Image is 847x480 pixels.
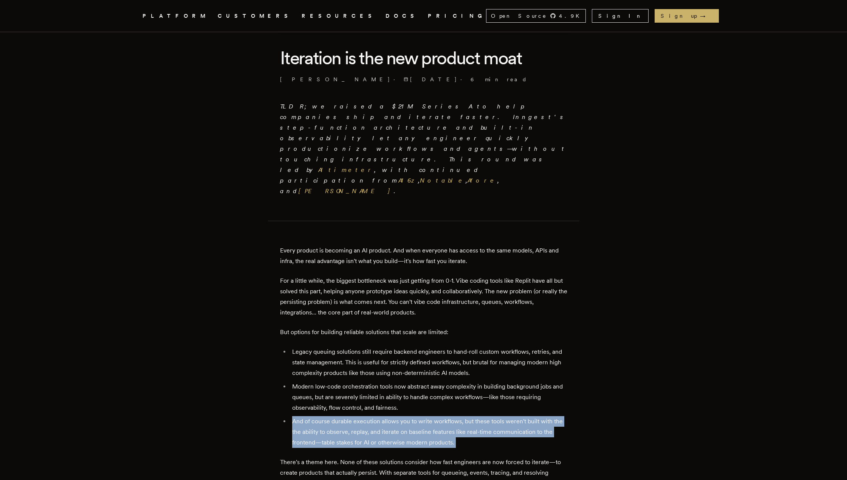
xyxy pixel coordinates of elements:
span: 6 min read [471,76,527,83]
em: TLDR; we raised a $21M Series A to help companies ship and iterate faster. Inngest's step-functio... [280,103,567,195]
p: But options for building reliable solutions that scale are limited: [280,327,567,338]
p: Every product is becoming an AI product. And when everyone has access to the same models, APIs an... [280,245,567,266]
p: For a little while, the biggest bottleneck was just getting from 0-1. Vibe coding tools like Repl... [280,276,567,318]
a: Sign In [592,9,649,23]
span: Open Source [491,12,547,20]
li: And of course durable execution allows you to write workflows, but these tools weren't built with... [290,416,567,448]
span: 4.9 K [559,12,584,20]
button: RESOURCES [302,11,376,21]
a: Afore [468,177,497,184]
a: PRICING [428,11,486,21]
a: [PERSON_NAME] [280,76,390,83]
h1: Iteration is the new product moat [280,46,567,70]
button: PLATFORM [142,11,209,21]
a: Notable [420,177,466,184]
a: Altimeter [318,166,374,173]
a: CUSTOMERS [218,11,293,21]
a: [PERSON_NAME] [299,187,394,195]
a: DOCS [386,11,419,21]
li: Legacy queuing solutions still require backend engineers to hand-roll custom workflows, retries, ... [290,347,567,378]
li: Modern low-code orchestration tools now abstract away complexity in building background jobs and ... [290,381,567,413]
a: A16z [398,177,418,184]
span: [DATE] [404,76,457,83]
span: → [700,12,713,20]
p: · · [280,76,567,83]
a: Sign up [655,9,719,23]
